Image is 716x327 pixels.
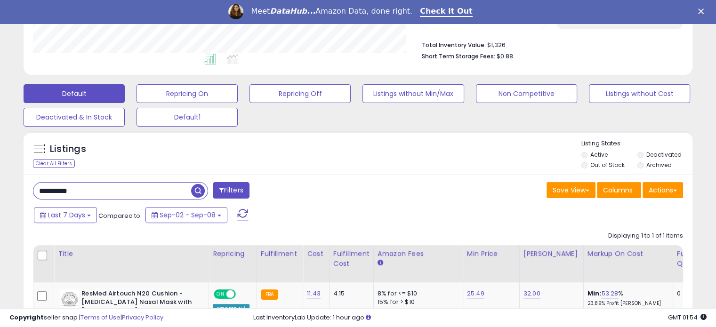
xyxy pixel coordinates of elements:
div: Repricing [213,249,253,259]
b: Total Inventory Value: [422,41,486,49]
a: Terms of Use [80,313,121,322]
span: ON [215,290,226,298]
li: $1,326 [422,39,676,50]
small: Prev: 10 [431,20,445,25]
div: 8% for <= $10 [378,289,456,298]
button: Non Competitive [476,84,577,103]
div: Amazon Fees [378,249,459,259]
div: Last InventoryLab Update: 1 hour ago. [253,313,707,322]
button: Save View [547,182,595,198]
span: OFF [234,290,249,298]
span: 2025-09-16 01:54 GMT [668,313,707,322]
div: Min Price [467,249,515,259]
div: Close [698,8,708,14]
i: DataHub... [270,7,315,16]
div: Clear All Filters [33,159,75,168]
small: FBA [261,289,278,300]
div: Fulfillment Cost [333,249,370,269]
button: Default1 [137,108,238,127]
a: Privacy Policy [122,313,163,322]
label: Archived [646,161,671,169]
b: Short Term Storage Fees: [422,52,495,60]
button: Filters [213,182,249,199]
a: Check It Out [420,7,473,17]
div: [PERSON_NAME] [523,249,579,259]
span: Columns [603,185,633,195]
button: Listings without Min/Max [362,84,464,103]
div: Fulfillment [261,249,299,259]
div: seller snap | | [9,313,163,322]
span: Compared to: [98,211,142,220]
label: Active [590,151,608,159]
div: % [587,289,666,307]
img: 41CfSEEk1-L._SL40_.jpg [60,289,79,308]
small: Prev: 57.17% [567,20,590,25]
div: Displaying 1 to 1 of 1 items [608,231,683,240]
th: The percentage added to the cost of goods (COGS) that forms the calculator for Min & Max prices. [583,245,673,282]
button: Listings without Cost [589,84,690,103]
button: Last 7 Days [34,207,97,223]
button: Repricing Off [249,84,351,103]
button: Sep-02 - Sep-08 [145,207,227,223]
button: Deactivated & In Stock [24,108,125,127]
label: Out of Stock [590,161,625,169]
div: 15% for > $10 [378,298,456,306]
label: Deactivated [646,151,681,159]
span: Sep-02 - Sep-08 [160,210,216,220]
button: Default [24,84,125,103]
a: 25.49 [467,289,484,298]
button: Columns [597,182,641,198]
div: Meet Amazon Data, done right. [251,7,412,16]
h5: Listings [50,143,86,156]
a: 32.00 [523,289,540,298]
p: Listing States: [581,139,692,148]
div: Cost [307,249,325,259]
div: Fulfillable Quantity [677,249,709,269]
div: Markup on Cost [587,249,669,259]
div: Title [58,249,205,259]
button: Actions [643,182,683,198]
div: 0 [677,289,706,298]
span: $0.88 [497,52,513,61]
button: Repricing On [137,84,238,103]
div: 4.15 [333,289,366,298]
b: Min: [587,289,602,298]
img: Profile image for Georgie [228,4,243,19]
span: Last 7 Days [48,210,85,220]
a: 11.43 [307,289,321,298]
strong: Copyright [9,313,44,322]
small: Amazon Fees. [378,259,383,267]
a: 53.28 [601,289,618,298]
